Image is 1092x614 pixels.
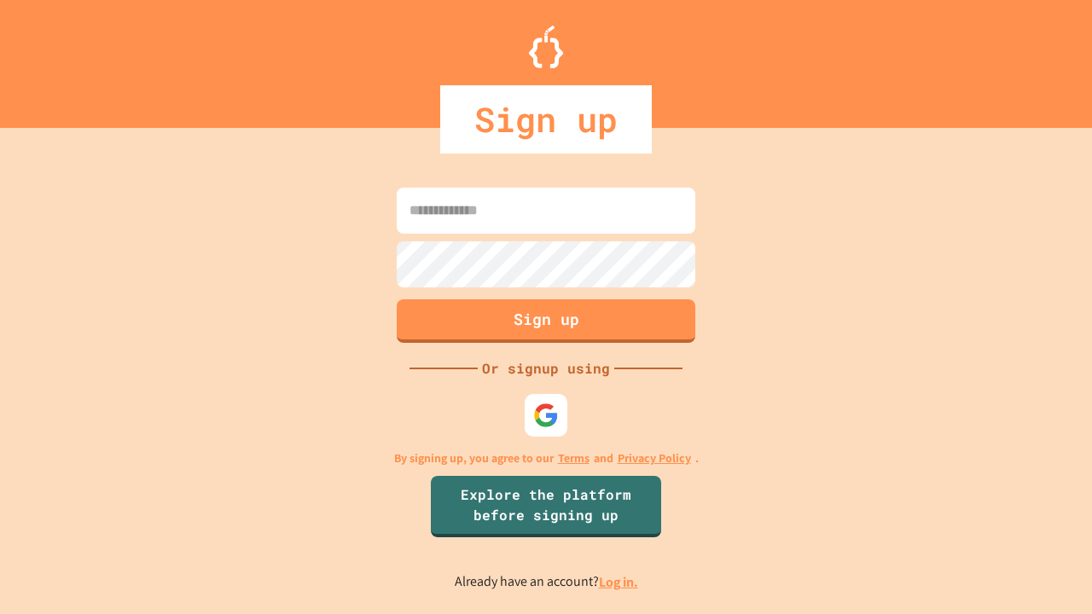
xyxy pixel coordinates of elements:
[599,573,638,591] a: Log in.
[431,476,661,537] a: Explore the platform before signing up
[455,571,638,593] p: Already have an account?
[478,358,614,379] div: Or signup using
[558,449,590,467] a: Terms
[533,403,559,428] img: google-icon.svg
[529,26,563,68] img: Logo.svg
[397,299,695,343] button: Sign up
[394,449,699,467] p: By signing up, you agree to our and .
[618,449,691,467] a: Privacy Policy
[440,85,652,153] div: Sign up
